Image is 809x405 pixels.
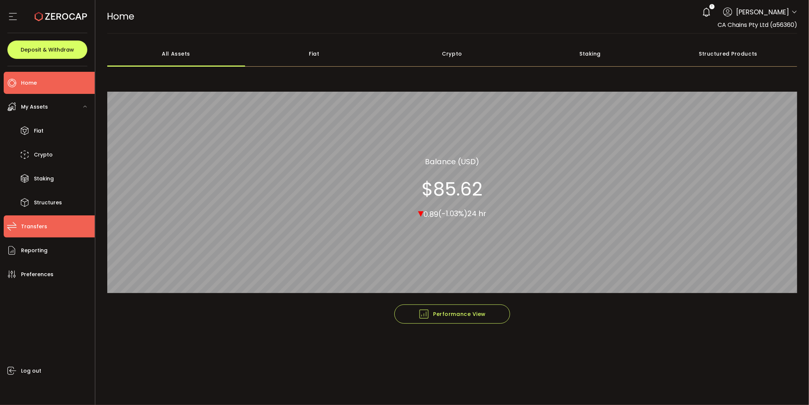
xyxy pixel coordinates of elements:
span: Fiat [34,126,43,136]
section: Balance (USD) [425,156,479,167]
div: Crypto [383,41,522,67]
span: [PERSON_NAME] [736,7,789,17]
span: 0.89 [423,209,438,219]
span: Deposit & Withdraw [21,47,74,52]
span: Preferences [21,269,53,280]
span: My Assets [21,102,48,112]
span: CA Chains Pty Ltd (a56360) [718,21,797,29]
div: All Assets [107,41,245,67]
span: 1 [711,4,712,9]
span: Structures [34,197,62,208]
span: Reporting [21,245,48,256]
span: (-1.03%) [438,209,467,219]
span: ▾ [418,205,423,221]
span: Performance View [418,309,486,320]
div: Staking [521,41,659,67]
span: Transfers [21,221,47,232]
span: Home [107,10,135,23]
iframe: Chat Widget [723,325,809,405]
span: Home [21,78,37,88]
span: Log out [21,366,41,376]
button: Deposit & Withdraw [7,40,87,59]
section: $85.62 [422,178,482,200]
span: Crypto [34,149,53,160]
div: Fiat [245,41,383,67]
button: Performance View [394,304,510,324]
span: 24 hr [467,209,486,219]
span: Staking [34,173,54,184]
div: Structured Products [659,41,798,67]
